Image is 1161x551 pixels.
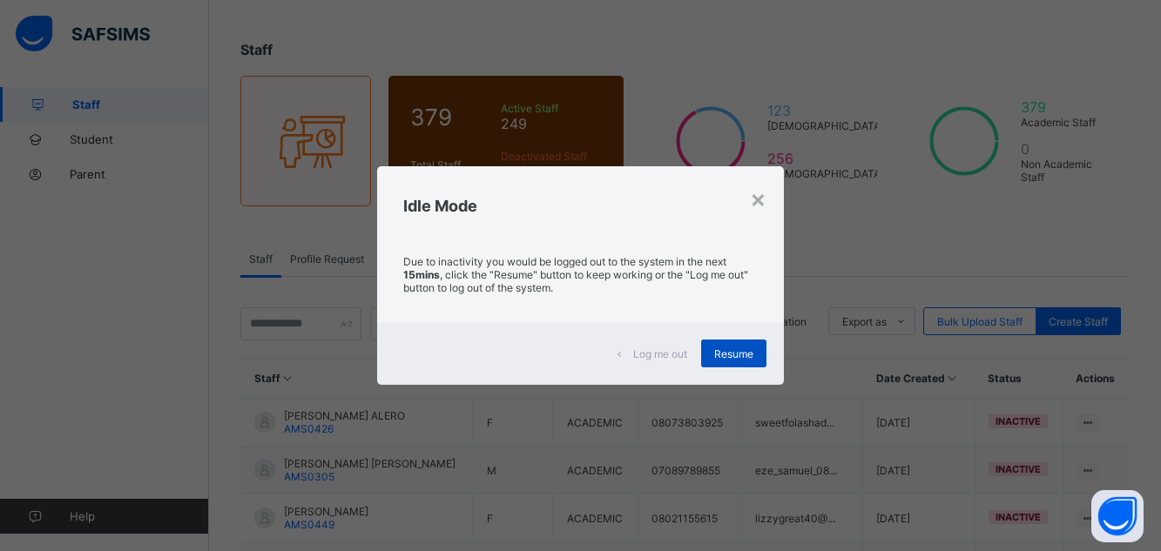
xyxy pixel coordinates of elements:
[403,268,440,281] strong: 15mins
[403,197,758,215] h2: Idle Mode
[633,347,687,360] span: Log me out
[750,184,766,213] div: ×
[403,255,758,294] p: Due to inactivity you would be logged out to the system in the next , click the "Resume" button t...
[714,347,753,360] span: Resume
[1091,490,1144,542] button: Open asap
